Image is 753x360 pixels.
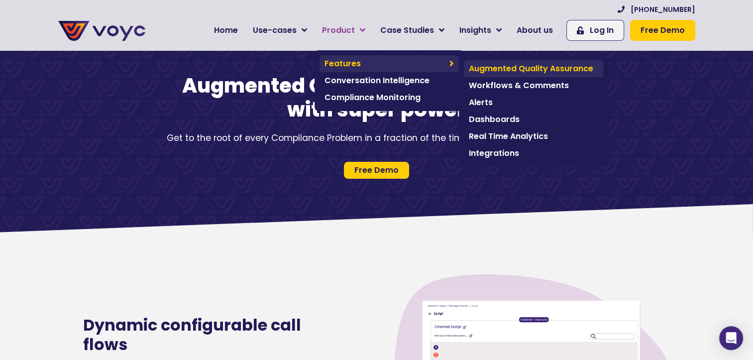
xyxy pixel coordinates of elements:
[83,316,347,354] h2: Dynamic configurable call flows
[58,21,145,41] img: voyc-full-logo
[509,20,560,40] a: About us
[631,4,695,15] span: [PHONE_NUMBER]
[315,20,373,40] a: Product
[322,24,355,36] span: Product
[178,74,576,121] h1: Augmented Quality Assurance teams with super power
[641,24,685,36] span: Free Demo
[469,80,598,92] span: Workflows & Comments
[153,131,601,144] p: Get to the root of every Compliance Problem in a fraction of the time, with vastly reduced effort.
[373,20,452,40] a: Case Studies
[630,20,695,41] a: Free Demo
[469,63,598,75] span: Augmented Quality Assurance
[469,97,598,109] span: Alerts
[245,20,315,40] a: Use-cases
[324,75,454,87] span: Conversation Intelligence
[320,55,459,72] a: Features
[464,111,603,128] a: Dashboards
[459,24,491,36] span: Insights
[214,24,238,36] span: Home
[253,24,297,36] span: Use-cases
[380,24,434,36] span: Case Studies
[464,128,603,145] a: Real Time Analytics
[566,20,624,41] a: Log In
[324,92,454,104] span: Compliance Monitoring
[464,77,603,94] a: Workflows & Comments
[207,20,245,40] a: Home
[354,166,399,174] span: Free Demo
[590,24,614,36] span: Log In
[719,326,743,350] div: Open Intercom Messenger
[324,58,444,70] span: Features
[320,72,459,89] a: Conversation Intelligence
[618,4,695,15] a: [PHONE_NUMBER]
[464,60,603,77] a: Augmented Quality Assurance
[469,130,598,142] span: Real Time Analytics
[452,20,509,40] a: Insights
[469,147,598,159] span: Integrations
[344,162,409,179] a: Free Demo
[464,94,603,111] a: Alerts
[464,145,603,162] a: Integrations
[320,89,459,106] a: Compliance Monitoring
[469,114,598,125] span: Dashboards
[517,24,553,36] span: About us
